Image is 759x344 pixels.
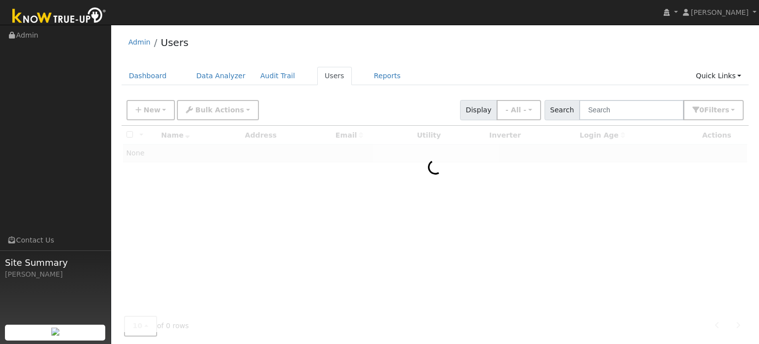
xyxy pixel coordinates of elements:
[688,67,749,85] a: Quick Links
[7,5,111,28] img: Know True-Up
[143,106,160,114] span: New
[126,100,175,120] button: New
[5,256,106,269] span: Site Summary
[704,106,729,114] span: Filter
[497,100,541,120] button: - All -
[189,67,253,85] a: Data Analyzer
[5,269,106,280] div: [PERSON_NAME]
[725,106,729,114] span: s
[253,67,302,85] a: Audit Trail
[545,100,580,120] span: Search
[460,100,497,120] span: Display
[128,38,151,46] a: Admin
[579,100,684,120] input: Search
[195,106,244,114] span: Bulk Actions
[51,328,59,336] img: retrieve
[691,8,749,16] span: [PERSON_NAME]
[161,37,188,49] a: Users
[317,67,352,85] a: Users
[367,67,408,85] a: Reports
[683,100,744,120] button: 0Filters
[177,100,258,120] button: Bulk Actions
[122,67,174,85] a: Dashboard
